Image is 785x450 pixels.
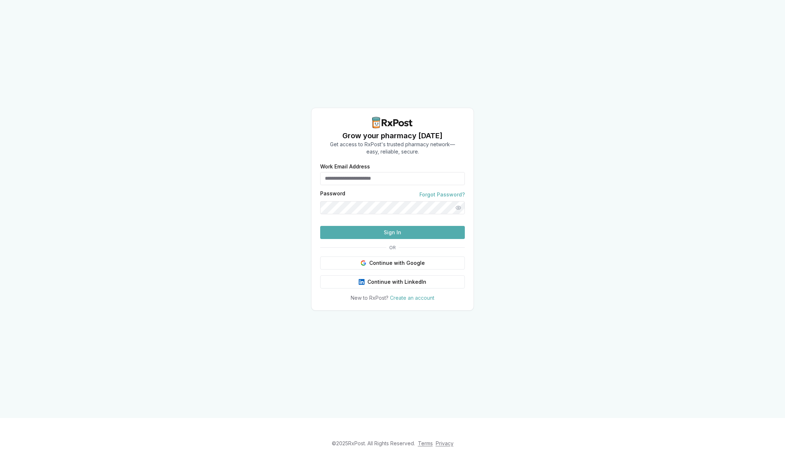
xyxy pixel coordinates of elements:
img: LinkedIn [359,279,365,285]
img: RxPost Logo [369,117,416,128]
label: Work Email Address [320,164,465,169]
button: Sign In [320,226,465,239]
p: Get access to RxPost's trusted pharmacy network— easy, reliable, secure. [330,141,455,155]
a: Forgot Password? [419,191,465,198]
button: Continue with LinkedIn [320,275,465,288]
a: Create an account [390,295,434,301]
a: Privacy [436,440,454,446]
button: Continue with Google [320,256,465,270]
img: Google [361,260,366,266]
label: Password [320,191,345,198]
a: Terms [418,440,433,446]
button: Show password [452,201,465,214]
h1: Grow your pharmacy [DATE] [330,131,455,141]
span: New to RxPost? [351,295,389,301]
span: OR [386,245,399,251]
